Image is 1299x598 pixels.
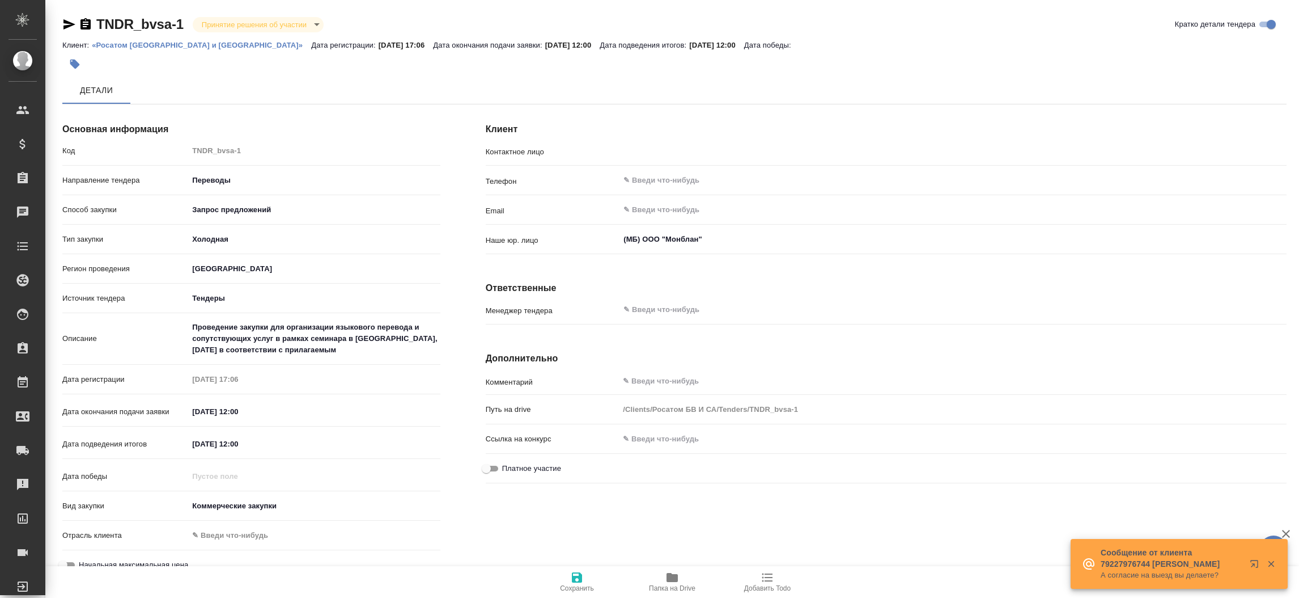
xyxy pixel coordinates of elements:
p: Клиент: [62,41,92,49]
p: [DATE] 12:00 [545,41,600,49]
p: Телефон [486,176,619,187]
button: Open [1280,179,1283,182]
p: Вид закупки [62,500,188,512]
button: Скопировать ссылку [79,18,92,31]
div: Переводы [188,171,440,190]
span: Добавить Todo [744,584,791,592]
input: Пустое поле [619,401,1287,418]
input: Пустое поле [188,371,287,388]
p: «Росатом [GEOGRAPHIC_DATA] и [GEOGRAPHIC_DATA]» [92,41,311,49]
p: Отрасль клиента [62,530,188,541]
p: Регион проведения [62,263,188,275]
p: Источник тендера [62,293,188,304]
div: ✎ Введи что-нибудь [192,530,426,541]
button: Папка на Drive [625,566,720,598]
button: Open [1280,238,1283,241]
h4: Клиент [486,123,1287,136]
p: Наше юр. лицо [486,235,619,246]
span: Папка на Drive [649,584,695,592]
button: Скопировать ссылку для ЯМессенджера [62,18,76,31]
button: Открыть в новой вкладке [1243,553,1270,580]
h4: Дополнительно [486,352,1287,365]
button: 🙏 [1259,536,1288,564]
p: Менеджер тендера [486,305,619,317]
a: «Росатом [GEOGRAPHIC_DATA] и [GEOGRAPHIC_DATA]» [92,40,311,49]
p: [DATE] 12:00 [689,41,744,49]
div: Запрос предложений [188,200,440,220]
p: Дата подведения итогов [62,439,188,450]
span: Кратко детали тендера [1175,19,1255,30]
span: Детали [69,83,124,98]
p: Дата окончания подачи заявки: [433,41,545,49]
input: ✎ Введи что-нибудь [188,436,287,452]
div: Коммерческие закупки [188,496,440,516]
div: Холодная [188,230,440,249]
input: Пустое поле [188,468,287,485]
span: Платное участие [502,463,561,474]
input: ✎ Введи что-нибудь [622,203,1245,217]
h4: Ответственные [486,281,1287,295]
p: Email [486,205,619,217]
input: Пустое поле [188,142,440,159]
p: Направление тендера [62,175,188,186]
p: Дата окончания подачи заявки [62,406,188,418]
button: Добавить тэг [62,52,87,77]
input: ✎ Введи что-нибудь [619,431,1287,447]
p: А согласие на выезд вы делаете? [1101,570,1242,581]
input: ✎ Введи что-нибудь [188,403,287,420]
textarea: Проведение закупки для организации языкового перевода и сопутствующих услуг в рамках семинара в [... [188,318,440,360]
p: Код [62,145,188,157]
p: Дата регистрации: [311,41,378,49]
button: Open [1280,150,1283,152]
p: Описание [62,333,188,344]
p: Дата подведения итогов: [600,41,689,49]
button: Open [1280,309,1283,311]
p: [DATE] 17:06 [379,41,434,49]
p: Комментарий [486,377,619,388]
p: Ссылка на конкурс [486,433,619,445]
div: Принятие решения об участии [193,17,324,32]
h4: Основная информация [62,123,440,136]
p: Контактное лицо [486,146,619,158]
div: [GEOGRAPHIC_DATA] [188,259,440,279]
button: Принятие решения об участии [198,20,310,30]
p: Способ закупки [62,204,188,216]
button: Добавить Todo [720,566,815,598]
span: Начальная максимальная цена [79,559,188,571]
button: Закрыть [1259,559,1283,569]
p: Дата победы [62,471,188,482]
input: ✎ Введи что-нибудь [622,174,1245,187]
p: Дата регистрации [62,374,188,385]
span: Сохранить [560,584,594,592]
button: Open [1280,209,1283,211]
p: Дата победы: [744,41,794,49]
p: Сообщение от клиента 79227976744 [PERSON_NAME] [1101,547,1242,570]
input: ✎ Введи что-нибудь [622,303,1245,317]
a: TNDR_bvsa-1 [96,16,184,32]
div: [GEOGRAPHIC_DATA] [188,289,440,308]
button: Сохранить [529,566,625,598]
p: Тип закупки [62,234,188,245]
div: ✎ Введи что-нибудь [188,526,440,545]
p: Путь на drive [486,404,619,415]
